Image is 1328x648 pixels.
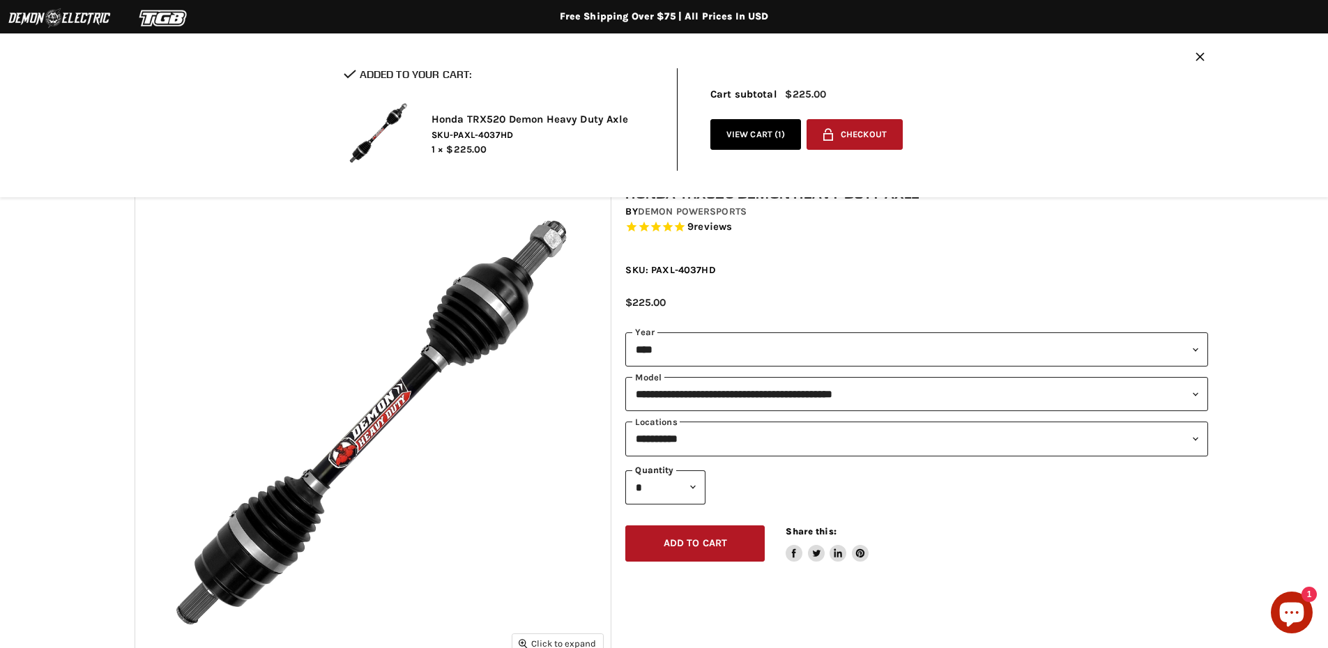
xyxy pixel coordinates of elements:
[432,129,656,141] span: SKU-PAXL-4037HD
[625,470,705,504] select: Quantity
[710,119,802,151] a: View cart (1)
[638,206,747,217] a: Demon Powersports
[694,220,732,233] span: reviews
[785,88,826,100] span: $225.00
[625,525,765,562] button: Add to cart
[664,537,728,549] span: Add to cart
[687,220,732,233] span: 9 reviews
[841,130,887,140] span: Checkout
[778,129,781,139] span: 1
[625,263,1208,277] div: SKU: PAXL-4037HD
[432,144,443,155] span: 1 ×
[625,296,666,309] span: $225.00
[107,10,1222,23] div: Free Shipping Over $75 | All Prices In USD
[432,113,656,127] h2: Honda TRX520 Demon Heavy Duty Axle
[1267,592,1317,637] inbox-online-store-chat: Shopify online store chat
[625,332,1208,367] select: year
[1196,52,1205,64] button: Close
[446,144,487,155] span: $225.00
[344,68,656,80] h2: Added to your cart:
[786,525,869,562] aside: Share this:
[710,88,777,100] span: Cart subtotal
[625,185,1208,202] h1: Honda TRX520 Demon Heavy Duty Axle
[786,526,836,537] span: Share this:
[344,98,413,168] img: Honda TRX520 Demon Heavy Duty Axle
[7,5,112,31] img: Demon Electric Logo 2
[801,119,903,155] form: cart checkout
[807,119,903,151] button: Checkout
[112,5,216,31] img: TGB Logo 2
[625,422,1208,456] select: keys
[625,377,1208,411] select: modal-name
[625,204,1208,219] div: by
[625,220,1208,235] span: Rated 4.8 out of 5 stars 9 reviews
